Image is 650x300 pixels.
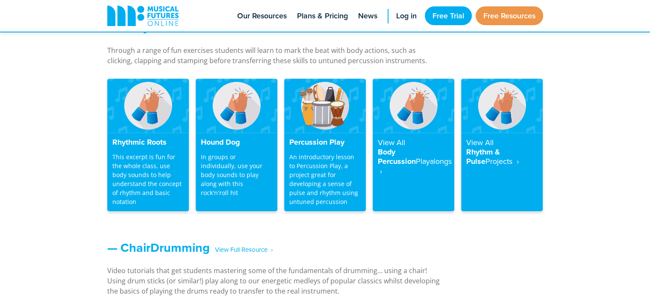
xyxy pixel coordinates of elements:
span: Log in [396,10,417,22]
h4: Body Percussion [378,138,449,176]
h4: Hound Dog [201,138,272,147]
strong: View All [378,137,405,148]
span: Our Resources [237,10,287,22]
p: Through a range of fun exercises students will learn to mark the beat with body actions, such as ... [107,45,441,66]
a: Free Trial [425,6,472,25]
a: View AllRhythm & PulseProjects ‎ › [461,79,543,211]
a: Hound Dog In groups or individually, use your body sounds to play along with this rock'n'roll hit [196,79,277,211]
h4: Rhythmic Roots [112,138,184,147]
span: News [358,10,377,22]
a: Percussion Play An introductory lesson to Percussion Play, a project great for developing a sense... [284,79,366,211]
p: Video tutorials that get students mastering some of the fundamentals of drumming… using a chair! ... [107,265,441,296]
p: This excerpt is fun for the whole class, use body sounds to help understand the concept of rhythm... [112,152,184,206]
h4: Percussion Play [289,138,361,147]
a: Rhythmic Roots This excerpt is fun for the whole class, use body sounds to help understand the co... [107,79,189,211]
a: View AllBody PercussionPlayalongs ‎ › [373,79,454,211]
strong: Playalongs ‎ › [378,156,452,176]
p: In groups or individually, use your body sounds to play along with this rock'n'roll hit [201,152,272,197]
span: Plans & Pricing [297,10,348,22]
p: An introductory lesson to Percussion Play, a project great for developing a sense of pulse and rh... [289,152,361,206]
span: ‎ ‎ ‎ View Full Resource‎‏‏‎ ‎ › [210,242,273,257]
strong: View All [466,137,494,148]
h4: Rhythm & Pulse [466,138,538,166]
a: — ChairDrumming‎ ‎ ‎ View Full Resource‎‏‏‎ ‎ › [107,239,273,256]
a: Free Resources [476,6,543,25]
strong: Projects ‎ › [485,156,519,166]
